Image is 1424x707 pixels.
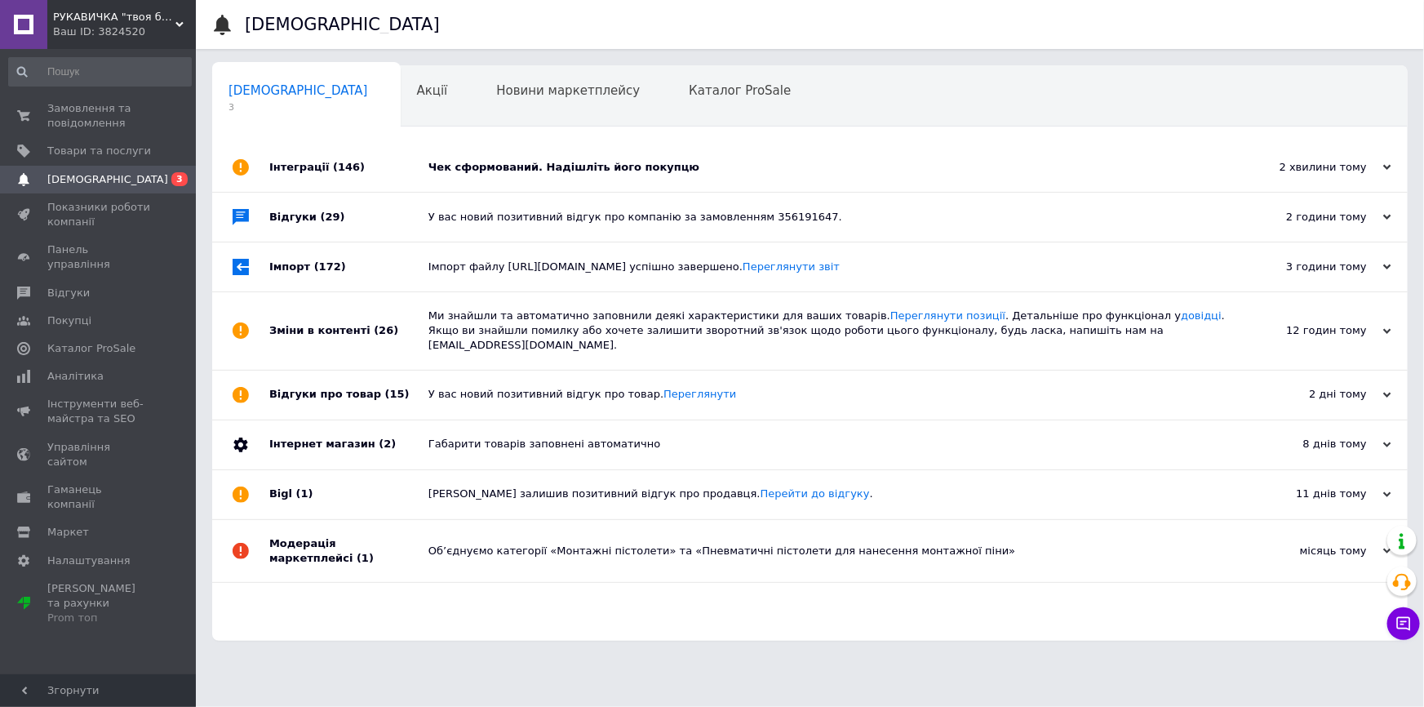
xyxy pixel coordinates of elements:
[428,487,1228,501] div: [PERSON_NAME] залишив позитивний відгук про продавця. .
[269,371,428,420] div: Відгуки про товар
[47,581,151,626] span: [PERSON_NAME] та рахунки
[53,10,175,24] span: РУКАВИЧКА "твоя будівельна скарбничка"
[1228,260,1391,274] div: 3 години тому
[53,24,196,39] div: Ваш ID: 3824520
[1228,210,1391,225] div: 2 години тому
[47,172,168,187] span: [DEMOGRAPHIC_DATA]
[47,200,151,229] span: Показники роботи компанії
[269,420,428,469] div: Інтернет магазин
[228,83,368,98] span: [DEMOGRAPHIC_DATA]
[1228,387,1391,402] div: 2 дні тому
[1181,309,1222,322] a: довідці
[321,211,345,223] span: (29)
[47,242,151,272] span: Панель управління
[269,520,428,582] div: Модерація маркетплейсі
[47,611,151,625] div: Prom топ
[1228,437,1391,451] div: 8 днів тому
[428,544,1228,558] div: Об’єднуємо категорії «Монтажні пістолети» та «Пневматичні пістолети для нанесення монтажної піни»
[1228,544,1391,558] div: місяць тому
[269,292,428,370] div: Зміни в контенті
[269,143,428,192] div: Інтеграції
[47,101,151,131] span: Замовлення та повідомлення
[47,341,135,356] span: Каталог ProSale
[314,260,346,273] span: (172)
[47,369,104,384] span: Аналітика
[379,438,396,450] span: (2)
[890,309,1005,322] a: Переглянути позиції
[663,388,736,400] a: Переглянути
[428,160,1228,175] div: Чек сформований. Надішліть його покупцю
[47,286,90,300] span: Відгуки
[228,101,368,113] span: 3
[417,83,448,98] span: Акції
[428,437,1228,451] div: Габарити товарів заповнені автоматично
[333,161,365,173] span: (146)
[1387,607,1420,640] button: Чат з покупцем
[269,470,428,519] div: Bigl
[47,482,151,512] span: Гаманець компанії
[47,397,151,426] span: Інструменти веб-майстра та SEO
[743,260,840,273] a: Переглянути звіт
[296,487,313,500] span: (1)
[47,144,151,158] span: Товари та послуги
[47,313,91,328] span: Покупці
[171,172,188,186] span: 3
[428,260,1228,274] div: Імпорт файлу [URL][DOMAIN_NAME] успішно завершено.
[428,309,1228,353] div: Ми знайшли та автоматично заповнили деякі характеристики для ваших товарів. . Детальніше про функ...
[428,387,1228,402] div: У вас новий позитивний відгук про товар.
[1228,323,1391,338] div: 12 годин тому
[245,15,440,34] h1: [DEMOGRAPHIC_DATA]
[47,554,131,568] span: Налаштування
[496,83,640,98] span: Новини маркетплейсу
[47,440,151,469] span: Управління сайтом
[374,324,398,336] span: (26)
[47,525,89,540] span: Маркет
[8,57,192,87] input: Пошук
[1228,487,1391,501] div: 11 днів тому
[1228,160,1391,175] div: 2 хвилини тому
[761,487,870,500] a: Перейти до відгуку
[269,193,428,242] div: Відгуки
[385,388,410,400] span: (15)
[428,210,1228,225] div: У вас новий позитивний відгук про компанію за замовленням 356191647.
[357,552,374,564] span: (1)
[689,83,791,98] span: Каталог ProSale
[269,242,428,291] div: Імпорт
